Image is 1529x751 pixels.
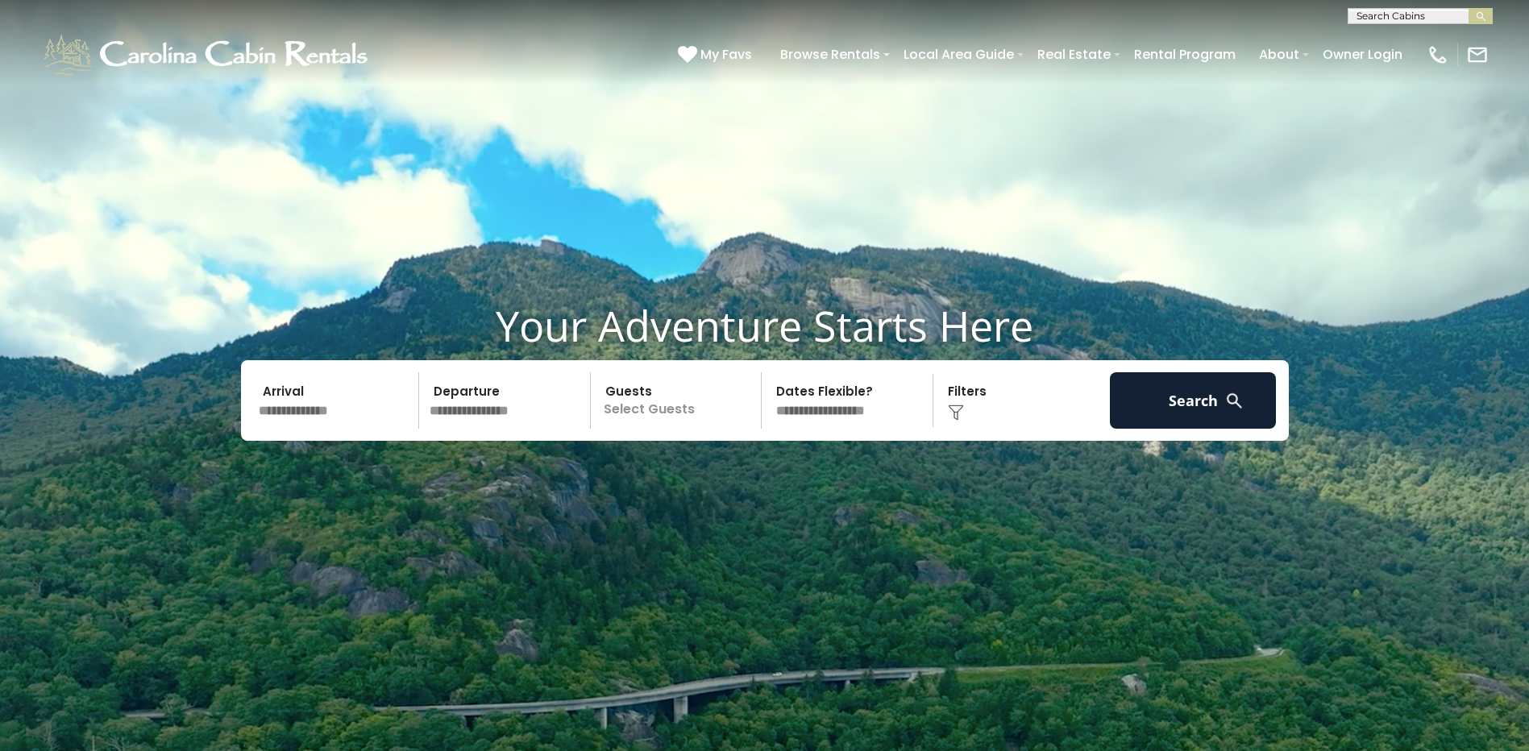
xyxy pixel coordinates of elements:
[678,44,756,65] a: My Favs
[772,40,888,68] a: Browse Rentals
[700,44,752,64] span: My Favs
[1251,40,1307,68] a: About
[1126,40,1244,68] a: Rental Program
[1315,40,1411,68] a: Owner Login
[948,405,964,421] img: filter--v1.png
[895,40,1022,68] a: Local Area Guide
[1029,40,1119,68] a: Real Estate
[40,31,375,79] img: White-1-1-2.png
[1224,391,1244,411] img: search-regular-white.png
[12,301,1517,351] h1: Your Adventure Starts Here
[1466,44,1489,66] img: mail-regular-white.png
[596,372,762,429] p: Select Guests
[1110,372,1277,429] button: Search
[1427,44,1449,66] img: phone-regular-white.png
